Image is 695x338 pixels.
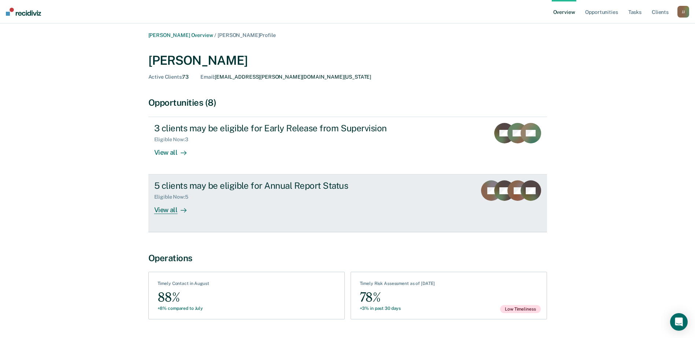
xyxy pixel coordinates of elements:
[148,74,189,80] div: 73
[218,32,276,38] span: [PERSON_NAME] Profile
[148,97,547,108] div: Opportunities (8)
[360,289,435,306] div: 78%
[158,281,209,289] div: Timely Contact in August
[154,143,195,157] div: View all
[500,305,540,313] span: Low Timeliness
[148,174,547,232] a: 5 clients may be eligible for Annual Report StatusEligible Now:5View all
[158,289,209,306] div: 88%
[670,313,688,331] div: Open Intercom Messenger
[200,74,215,80] span: Email :
[158,306,209,311] div: +8% compared to July
[677,6,689,18] div: J J
[148,32,213,38] a: [PERSON_NAME] Overview
[200,74,371,80] div: [EMAIL_ADDRESS][PERSON_NAME][DOMAIN_NAME][US_STATE]
[154,180,411,191] div: 5 clients may be eligible for Annual Report Status
[6,8,41,16] img: Recidiviz
[154,194,194,200] div: Eligible Now : 5
[148,53,547,68] div: [PERSON_NAME]
[154,200,195,214] div: View all
[148,117,547,174] a: 3 clients may be eligible for Early Release from SupervisionEligible Now:3View all
[360,306,435,311] div: +3% in past 30 days
[148,253,547,263] div: Operations
[360,281,435,289] div: Timely Risk Assessment as of [DATE]
[213,32,218,38] span: /
[677,6,689,18] button: JJ
[154,123,411,134] div: 3 clients may be eligible for Early Release from Supervision
[148,74,182,80] span: Active Clients :
[154,136,194,143] div: Eligible Now : 3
